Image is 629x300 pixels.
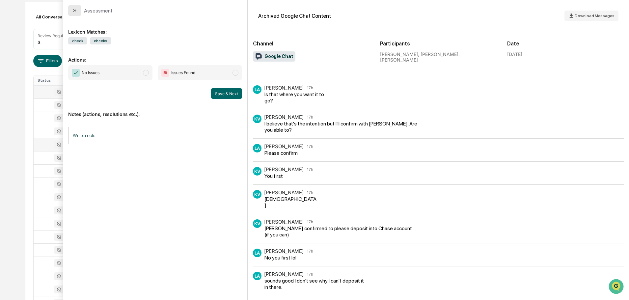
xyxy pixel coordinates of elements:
div: LA [253,85,261,94]
img: Checkmark [72,69,80,77]
div: I believe that's the intention but I'll confirm with [PERSON_NAME]. Are you able to? [264,121,419,133]
p: Actions: [68,49,242,63]
div: [PERSON_NAME] [264,143,304,150]
input: Clear [17,30,109,37]
time: Monday, August 11, 2025 at 3:01:14 PM [307,115,313,120]
div: Assessment [84,8,113,14]
div: [PERSON_NAME] [264,166,304,173]
span: No Issues [82,69,99,76]
span: checks [90,37,111,44]
div: Review Required [38,33,69,38]
div: sounds good I don't see why I can't deposit it in there. [264,278,368,290]
div: All Conversations [33,12,83,22]
div: KV [253,190,261,199]
time: Monday, August 11, 2025 at 3:03:20 PM [307,219,313,224]
div: [PERSON_NAME] [264,271,304,277]
div: [PERSON_NAME], [PERSON_NAME], [PERSON_NAME] [380,51,497,63]
a: Powered byPylon [46,111,80,117]
div: Please confirm [264,150,313,156]
div: [PERSON_NAME] [264,219,304,225]
p: Notes (actions, resolutions etc.): [68,103,242,117]
a: 🗄️Attestations [45,80,84,92]
div: [PERSON_NAME] [264,85,304,91]
div: 🖐️ [7,84,12,89]
iframe: Open customer support [608,278,626,296]
span: Issues Found [171,69,195,76]
div: KV [253,115,261,123]
div: [DEMOGRAPHIC_DATA] [264,196,317,208]
span: check [68,37,87,44]
time: Monday, August 11, 2025 at 3:05:05 PM [307,272,313,277]
div: LA [253,272,261,280]
div: [PERSON_NAME] [264,189,304,196]
button: Start new chat [112,52,120,60]
a: 🖐️Preclearance [4,80,45,92]
span: Download Messages [575,14,615,18]
div: [PERSON_NAME] confirmed to please deposit into Chase account (if you can) [264,225,412,238]
time: Monday, August 11, 2025 at 3:01:48 PM [307,190,313,195]
div: Lexicon Matches: [68,21,242,35]
time: Monday, August 11, 2025 at 3:03:39 PM [307,249,313,254]
div: [PERSON_NAME] [264,248,304,254]
div: You first [264,173,313,179]
span: Attestations [54,83,82,90]
div: 3 [38,40,41,45]
span: Pylon [66,112,80,117]
p: How can we help? [7,14,120,24]
div: No you first lol [264,255,313,261]
div: [PERSON_NAME] [264,114,304,120]
div: 🗄️ [48,84,53,89]
time: Monday, August 11, 2025 at 3:01:26 PM [307,144,313,149]
span: Data Lookup [13,95,41,102]
span: Google Chat [256,53,293,60]
div: [DATE] [507,51,522,57]
time: Monday, August 11, 2025 at 3:00:44 PM [307,85,313,90]
button: Filters [33,55,62,67]
div: KV [253,219,261,228]
h2: Channel [253,41,369,47]
div: KV [253,167,261,176]
div: Archived Google Chat Content [258,13,331,19]
h2: Participants [380,41,497,47]
div: We're available if you need us! [22,57,83,62]
time: Monday, August 11, 2025 at 3:01:44 PM [307,167,313,172]
div: Start new chat [22,50,108,57]
img: Flag [161,69,169,77]
button: Save & Next [211,88,242,99]
img: 1746055101610-c473b297-6a78-478c-a979-82029cc54cd1 [7,50,18,62]
div: LA [253,144,261,152]
div: 🔎 [7,96,12,101]
th: Status [34,75,76,85]
div: Is that where you want it to go? [264,91,329,104]
h2: Date [507,41,624,47]
span: Preclearance [13,83,42,90]
div: LA [253,249,261,257]
a: 🔎Data Lookup [4,93,44,105]
button: Download Messages [564,11,618,21]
